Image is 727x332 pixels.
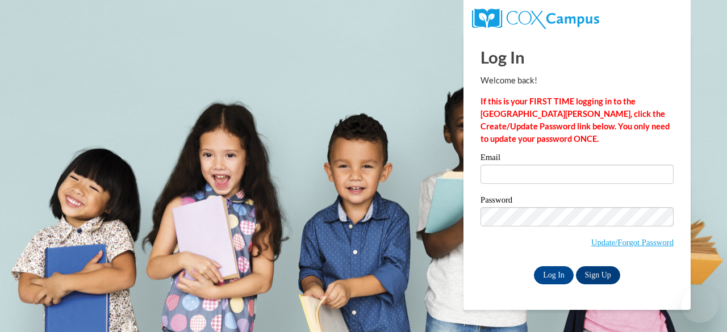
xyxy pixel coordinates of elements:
[481,96,670,144] strong: If this is your FIRST TIME logging in to the [GEOGRAPHIC_DATA][PERSON_NAME], click the Create/Upd...
[534,266,574,284] input: Log In
[576,266,620,284] a: Sign Up
[472,9,599,29] img: COX Campus
[481,196,674,207] label: Password
[591,238,674,247] a: Update/Forgot Password
[481,74,674,87] p: Welcome back!
[481,153,674,165] label: Email
[481,45,674,69] h1: Log In
[682,287,718,323] iframe: Button to launch messaging window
